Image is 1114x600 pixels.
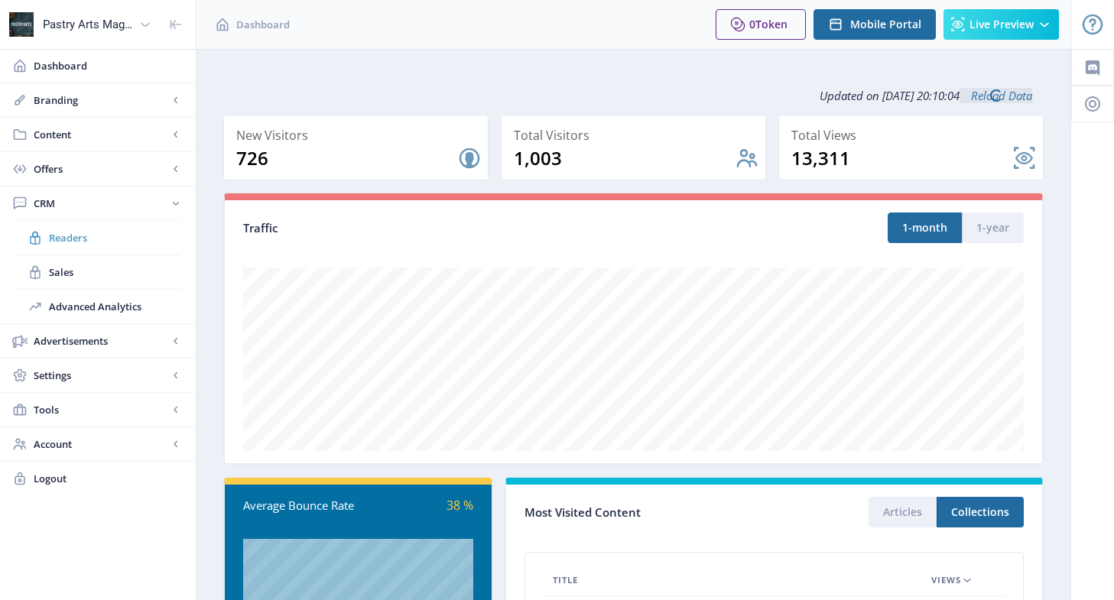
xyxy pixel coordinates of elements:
[791,146,1012,170] div: 13,311
[9,12,34,37] img: properties.app_icon.png
[716,9,806,40] button: 0Token
[514,146,735,170] div: 1,003
[34,471,184,486] span: Logout
[243,219,634,237] div: Traffic
[447,497,473,514] span: 38 %
[49,264,180,280] span: Sales
[850,18,921,31] span: Mobile Portal
[514,125,759,146] div: Total Visitors
[34,161,168,177] span: Offers
[34,402,168,417] span: Tools
[888,212,962,243] button: 1-month
[223,76,1044,115] div: Updated on [DATE] 20:10:04
[34,127,168,142] span: Content
[931,571,961,589] span: Views
[525,501,775,524] div: Most Visited Content
[791,125,1037,146] div: Total Views
[49,230,180,245] span: Readers
[34,92,168,108] span: Branding
[236,146,457,170] div: 726
[962,212,1024,243] button: 1-year
[15,221,180,255] a: Readers
[15,290,180,323] a: Advanced Analytics
[943,9,1059,40] button: Live Preview
[243,497,358,514] div: Average Bounce Rate
[937,497,1024,527] button: Collections
[34,436,168,452] span: Account
[960,88,1032,103] a: Reload Data
[15,255,180,289] a: Sales
[969,18,1034,31] span: Live Preview
[34,58,184,73] span: Dashboard
[34,196,168,211] span: CRM
[236,17,290,32] span: Dashboard
[553,571,578,589] span: Title
[34,333,168,349] span: Advertisements
[43,8,133,41] div: Pastry Arts Magazine
[34,368,168,383] span: Settings
[755,17,788,31] span: Token
[49,299,180,314] span: Advanced Analytics
[869,497,937,527] button: Articles
[814,9,936,40] button: Mobile Portal
[236,125,482,146] div: New Visitors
